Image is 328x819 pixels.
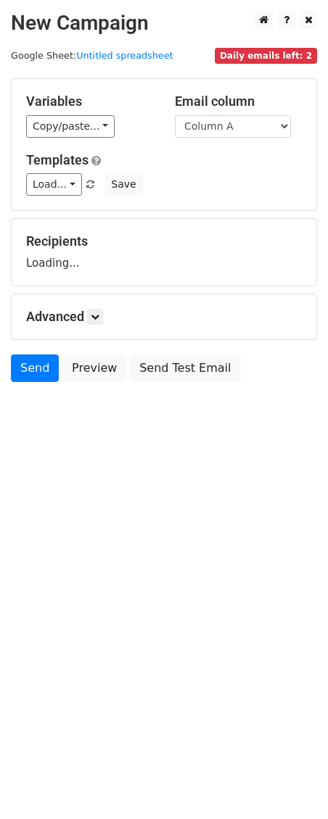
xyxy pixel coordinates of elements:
[104,173,142,196] button: Save
[26,93,153,109] h5: Variables
[11,50,173,61] small: Google Sheet:
[11,354,59,382] a: Send
[76,50,173,61] a: Untitled spreadsheet
[215,48,317,64] span: Daily emails left: 2
[11,11,317,36] h2: New Campaign
[26,115,115,138] a: Copy/paste...
[215,50,317,61] a: Daily emails left: 2
[26,152,89,167] a: Templates
[26,233,302,271] div: Loading...
[26,309,302,325] h5: Advanced
[62,354,126,382] a: Preview
[26,173,82,196] a: Load...
[175,93,302,109] h5: Email column
[26,233,302,249] h5: Recipients
[130,354,240,382] a: Send Test Email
